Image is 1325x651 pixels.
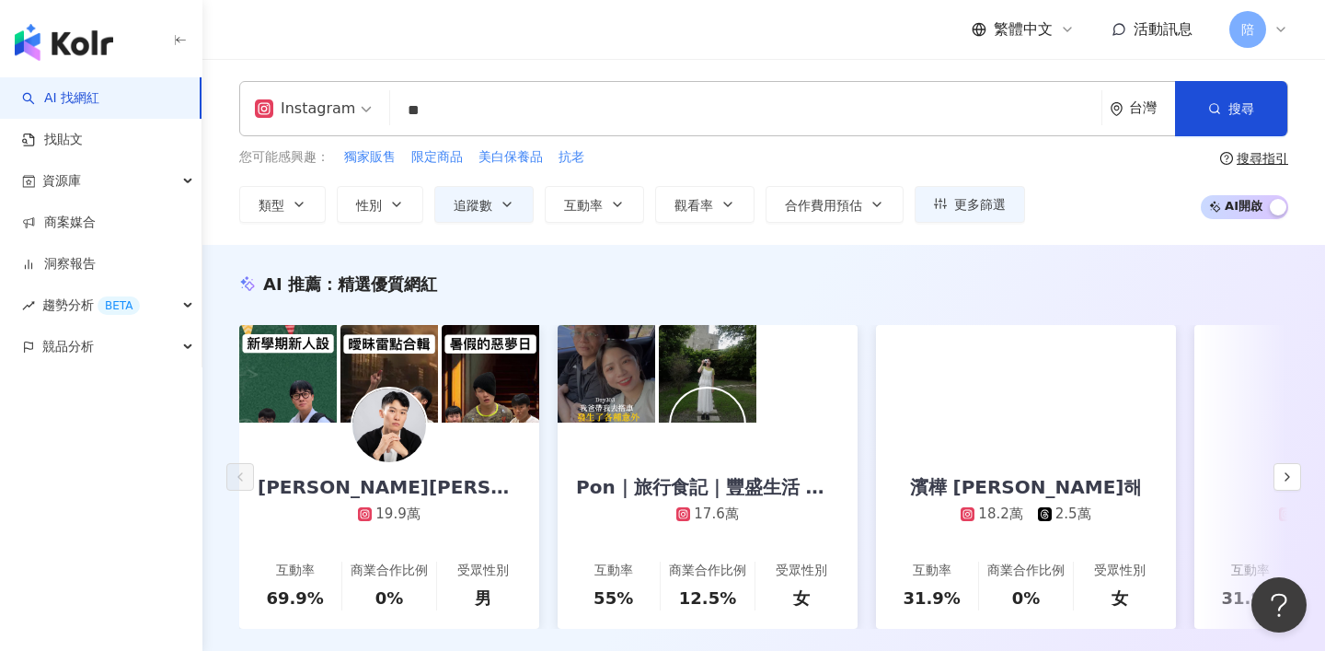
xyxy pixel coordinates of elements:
div: 19.9萬 [375,505,420,524]
iframe: Help Scout Beacon - Open [1251,577,1307,633]
img: post-image [977,325,1075,423]
button: 獨家販售 [343,147,397,168]
div: 互動率 [276,562,315,580]
a: Pon｜旅行食記｜豐盛生活 ｜穿搭分享17.6萬互動率55%商業合作比例12.5%受眾性別女 [558,423,858,629]
button: 美白保養品 [478,147,544,168]
div: 69.9% [266,587,323,610]
div: 搜尋指引 [1237,151,1288,166]
span: 搜尋 [1228,101,1254,116]
img: KOL Avatar [352,389,426,462]
div: 商業合作比例 [987,562,1065,580]
div: 男 [475,587,491,610]
a: 濱樺 [PERSON_NAME]해18.2萬2.5萬互動率31.9%商業合作比例0%受眾性別女 [876,423,1176,629]
button: 觀看率 [655,186,755,223]
div: 31.9% [903,587,960,610]
span: 追蹤數 [454,198,492,213]
img: post-image [760,325,858,423]
span: 精選優質網紅 [338,274,437,294]
span: 抗老 [559,148,584,167]
div: Instagram [255,94,355,123]
div: 女 [793,587,810,610]
button: 追蹤數 [434,186,534,223]
div: 受眾性別 [1094,562,1146,580]
img: post-image [239,325,337,423]
button: 抗老 [558,147,585,168]
span: 活動訊息 [1134,20,1192,38]
img: KOL Avatar [671,389,744,462]
a: [PERSON_NAME][PERSON_NAME]19.9萬互動率69.9%商業合作比例0%受眾性別男 [239,423,539,629]
button: 類型 [239,186,326,223]
div: 濱樺 [PERSON_NAME]해 [892,474,1161,500]
div: 2.5萬 [1055,505,1091,524]
span: environment [1110,102,1123,116]
div: 0% [1012,587,1041,610]
span: 合作費用預估 [785,198,862,213]
span: 性別 [356,198,382,213]
img: post-image [659,325,756,423]
div: [PERSON_NAME][PERSON_NAME] [239,474,539,500]
img: post-image [1194,325,1292,423]
span: 更多篩選 [954,197,1006,212]
span: 美白保養品 [478,148,543,167]
span: 獨家販售 [344,148,396,167]
div: 互動率 [1231,562,1270,580]
div: Pon｜旅行食記｜豐盛生活 ｜穿搭分享 [558,474,858,500]
div: 商業合作比例 [669,562,746,580]
img: post-image [876,325,974,423]
div: 0% [375,587,404,610]
div: BETA [98,296,140,315]
span: 競品分析 [42,326,94,367]
span: question-circle [1220,152,1233,165]
img: post-image [558,325,655,423]
span: 互動率 [564,198,603,213]
div: 受眾性別 [457,562,509,580]
a: 商案媒合 [22,214,96,232]
div: 受眾性別 [776,562,827,580]
a: 洞察報告 [22,255,96,273]
a: 找貼文 [22,131,83,149]
div: 17.6萬 [694,505,738,524]
span: 趨勢分析 [42,285,140,326]
img: logo [15,24,113,61]
span: 資源庫 [42,160,81,202]
div: 18.2萬 [978,505,1022,524]
span: 繁體中文 [994,19,1053,40]
img: KOL Avatar [989,389,1063,462]
a: searchAI 找網紅 [22,89,99,108]
div: AI 推薦 ： [263,273,437,296]
img: post-image [442,325,539,423]
button: 互動率 [545,186,644,223]
button: 合作費用預估 [766,186,904,223]
img: post-image [1078,325,1176,423]
div: 台灣 [1129,100,1175,116]
span: 類型 [259,198,284,213]
button: 性別 [337,186,423,223]
div: 女 [1112,587,1128,610]
span: 觀看率 [674,198,713,213]
button: 更多篩選 [915,186,1025,223]
button: 限定商品 [410,147,464,168]
span: 限定商品 [411,148,463,167]
div: 互動率 [913,562,951,580]
div: 12.5% [679,587,736,610]
img: post-image [340,325,438,423]
div: 55% [593,587,633,610]
span: rise [22,299,35,312]
div: 互動率 [594,562,633,580]
div: 商業合作比例 [351,562,428,580]
span: 陪 [1241,19,1254,40]
span: 您可能感興趣： [239,148,329,167]
div: 31.8% [1221,587,1278,610]
button: 搜尋 [1175,81,1287,136]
